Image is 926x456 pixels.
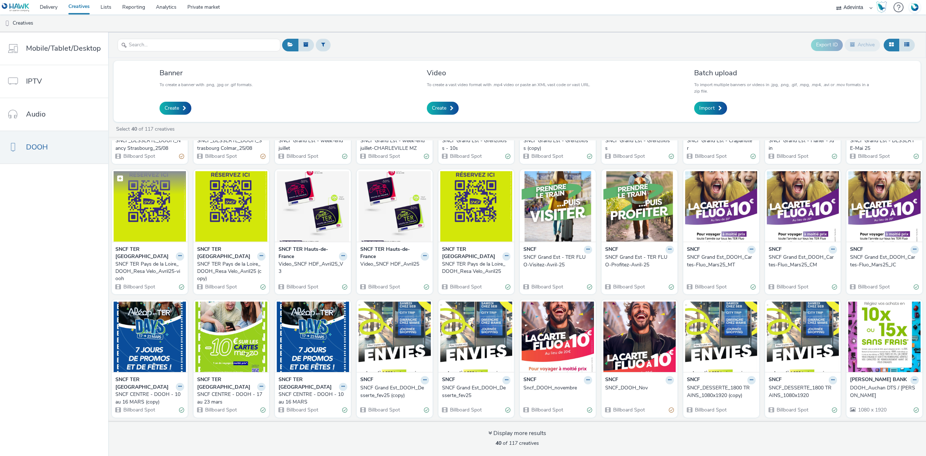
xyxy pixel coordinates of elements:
div: SNCF CENTRE - DOOH - 10 au 16 MARS (copy) [115,391,181,406]
p: To import multiple banners or videos in .jpg, .png, .gif, .mpg, .mp4, .avi or .mov formats in a z... [694,81,875,94]
span: Billboard Spot [368,283,400,290]
a: SNCF Grand Est - TER FLUO-Profitez-Avril-25 [605,254,674,269]
button: Export ID [811,39,843,51]
a: Sncf_DOOH_novembre [523,384,592,392]
strong: SNCF TER [GEOGRAPHIC_DATA] [279,376,337,391]
div: SNCF CENTRE - DOOH - 10 au 16 MARS [279,391,344,406]
img: SNCF Grand Est_DOOH_Desserte_fev25 (copy) visual [358,301,431,372]
span: 1080 x 1920 [857,406,887,413]
strong: SNCF [442,376,455,384]
a: SNCF Grand Est - DESSERTE-Mai 25 [850,137,919,152]
a: SNCF_DESSERTE_1800 TRAINS_1080x1920 [769,384,837,399]
a: SNCF Grand Est_DOOH_Cartes-Fluo_Mars25_CM [769,254,837,269]
span: Billboard Spot [286,153,318,160]
span: Billboard Spot [204,153,237,160]
strong: SNCF [850,246,863,254]
span: Billboard Spot [857,283,890,290]
span: Billboard Spot [531,283,563,290]
span: Billboard Spot [204,283,237,290]
span: Billboard Spot [286,406,318,413]
div: SNCF_DESSERTE_1800 TRAINS_1080x1920 [769,384,834,399]
strong: 40 [131,126,137,132]
a: Select of 117 creatives [115,126,178,132]
a: Create [427,102,459,115]
span: Billboard Spot [204,406,237,413]
span: Billboard Spot [694,153,727,160]
strong: SNCF TER [GEOGRAPHIC_DATA] [115,376,174,391]
div: SNCF Grand Est - Grenzoloss - 10s [442,137,508,152]
div: SNCF Grand Est - DESSERTE-Mai 25 [850,137,916,152]
a: Video_SNCF HDF_Avril25_V3 [279,261,347,275]
span: Billboard Spot [449,283,482,290]
a: SNCF Grand Est - Grenzoloss (copy) [523,137,592,152]
div: Valid [587,153,592,160]
div: Valid [587,406,592,414]
a: SNCF Grand Est - week-end juillet-CHARLEVILLE MZ [360,137,429,152]
img: undefined Logo [2,3,30,12]
div: Valid [914,283,919,291]
p: To create a banner with .png, .jpg or .gif formats. [160,81,253,88]
div: SNCF Grand Est - Flaner - Juin [769,137,834,152]
a: SNCF Grand Est - Flaner - Juin [769,137,837,152]
a: SNCF CENTRE - DOOH - 10 au 16 MARS [279,391,347,406]
span: Billboard Spot [449,153,482,160]
span: Billboard Spot [449,406,482,413]
a: Video_SNCF HDF_Avril25 [360,261,429,268]
div: Valid [751,153,756,160]
strong: SNCF [769,376,782,384]
img: dooh [4,20,11,27]
strong: SNCF TER [GEOGRAPHIC_DATA] [115,246,174,261]
span: Billboard Spot [531,406,563,413]
strong: SNCF TER [GEOGRAPHIC_DATA] [197,376,256,391]
div: SNCF_DESSERTE_DOOH_Strasbourg Colmar_25/08 [197,137,263,152]
a: SNCF TER Pays de la Loire_DOOH_Resa Velo_Avril25 [442,261,511,275]
h3: Batch upload [694,68,875,78]
img: SNCF CENTRE - DOOH - 10 au 16 MARS (copy) visual [114,301,186,372]
img: Hawk Academy [876,1,887,13]
span: Billboard Spot [776,283,808,290]
img: SNCF CENTRE - DOOH - 17 au 23 mars visual [195,301,268,372]
img: SNCF Grand Est_DOOH_Cartes-Fluo_Mars25_CM visual [767,171,839,242]
span: Billboard Spot [857,153,890,160]
div: Valid [424,153,429,160]
span: IPTV [26,76,42,86]
button: Grid [884,39,899,51]
div: SNCF Grand Est - week-end juillet-CHARLEVILLE MZ [360,137,426,152]
span: Mobile/Tablet/Desktop [26,43,101,54]
span: DOOH [26,142,48,152]
div: SNCF Grand Est - week-end juillet [279,137,344,152]
a: SNCF Grand Est_DOOH_Cartes-Fluo_Mars25_MT [687,254,756,269]
div: Valid [669,283,674,291]
div: SNCF TER Pays de la Loire_DOOH_Resa Velo_Avril25 (copy) [197,261,263,283]
span: Create [432,105,446,112]
strong: SNCF [523,246,536,254]
div: SNCF Grand Est_DOOH_Cartes-Fluo_Mars25_MT [687,254,753,269]
a: SNCF TER Pays de la Loire_DOOH_Resa Velo_Avril25-viooh [115,261,184,283]
div: Valid [505,283,510,291]
div: SNCF Grand Est - TER FLUO-Profitez-Avril-25 [605,254,671,269]
span: Import [699,105,715,112]
a: SNCF CENTRE - DOOH - 10 au 16 MARS (copy) [115,391,184,406]
div: Valid [505,406,510,414]
span: Billboard Spot [368,153,400,160]
img: SNCF TER Pays de la Loire_DOOH_Resa Velo_Avril25 (copy) visual [195,171,268,242]
a: SNCF Grand Est_DOOH_Cartes-Fluo_Mars25_JC [850,254,919,269]
h3: Banner [160,68,253,78]
div: Valid [179,283,184,291]
div: Valid [179,406,184,414]
img: SNCF_DESSERTE_1800 TRAINS_1080x1920 visual [767,301,839,372]
span: Billboard Spot [694,406,727,413]
span: of 117 creatives [496,440,539,447]
strong: SNCF [769,246,782,254]
strong: SNCF TER [GEOGRAPHIC_DATA] [197,246,256,261]
a: Import [694,102,727,115]
div: SNCF_DOOH_Nov [605,384,671,392]
strong: 40 [496,440,501,447]
div: SNCF_DESSERTE_1800 TRAINS_1080x1920 (copy) [687,384,753,399]
div: Valid [587,283,592,291]
a: DOOH_Auchan DTS / [PERSON_NAME] [850,384,919,399]
button: Table [899,39,915,51]
img: SNCF Grand Est_DOOH_Cartes-Fluo_Mars25_MT visual [685,171,757,242]
a: SNCF_DESSERTE_DOOH_Nancy Strasbourg_25/08 [115,137,184,152]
